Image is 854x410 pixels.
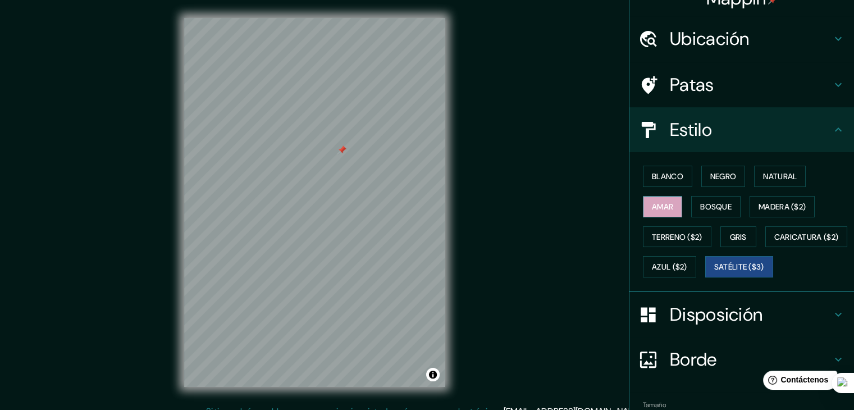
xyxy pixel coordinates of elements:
font: Ubicación [670,27,750,51]
font: Gris [730,232,747,242]
div: Patas [629,62,854,107]
button: Bosque [691,196,741,217]
font: Terreno ($2) [652,232,702,242]
iframe: Lanzador de widgets de ayuda [754,366,842,398]
button: Madera ($2) [750,196,815,217]
button: Amar [643,196,682,217]
div: Estilo [629,107,854,152]
button: Natural [754,166,806,187]
font: Patas [670,73,714,97]
button: Negro [701,166,746,187]
button: Activar o desactivar atribución [426,368,440,381]
font: Caricatura ($2) [774,232,839,242]
button: Gris [720,226,756,248]
canvas: Mapa [184,18,445,387]
font: Disposición [670,303,762,326]
div: Borde [629,337,854,382]
font: Bosque [700,202,732,212]
font: Tamaño [643,400,666,409]
font: Borde [670,348,717,371]
button: Terreno ($2) [643,226,711,248]
button: Azul ($2) [643,256,696,277]
font: Blanco [652,171,683,181]
button: Satélite ($3) [705,256,773,277]
button: Blanco [643,166,692,187]
font: Negro [710,171,737,181]
font: Madera ($2) [759,202,806,212]
font: Estilo [670,118,712,142]
font: Azul ($2) [652,262,687,272]
div: Disposición [629,292,854,337]
font: Satélite ($3) [714,262,764,272]
div: Ubicación [629,16,854,61]
font: Amar [652,202,673,212]
button: Caricatura ($2) [765,226,848,248]
font: Natural [763,171,797,181]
